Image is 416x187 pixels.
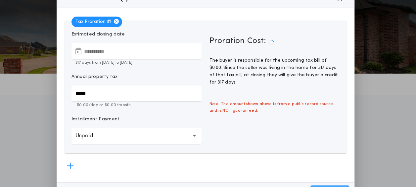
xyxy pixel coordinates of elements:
span: Cost: [247,36,266,49]
span: Note: The amount shown above is from a public record source and is NOT guaranteed. [206,97,344,118]
span: Tax Proration # 1 [71,17,122,27]
p: Annual property tax [71,74,118,80]
p: Unpaid [75,132,104,140]
span: Proration [209,36,245,49]
p: 317 days from [DATE] to [DATE] [71,60,202,66]
button: Unpaid [71,128,202,144]
input: Annual property tax [71,86,202,101]
p: Estimated closing date [71,31,202,38]
p: Installment Payment [71,116,120,123]
p: $0.00 /day or $0.00 /month [71,102,202,108]
span: The buyer is responsible for the upcoming tax bill of $0.00. Since the seller was living in the h... [209,58,338,85]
